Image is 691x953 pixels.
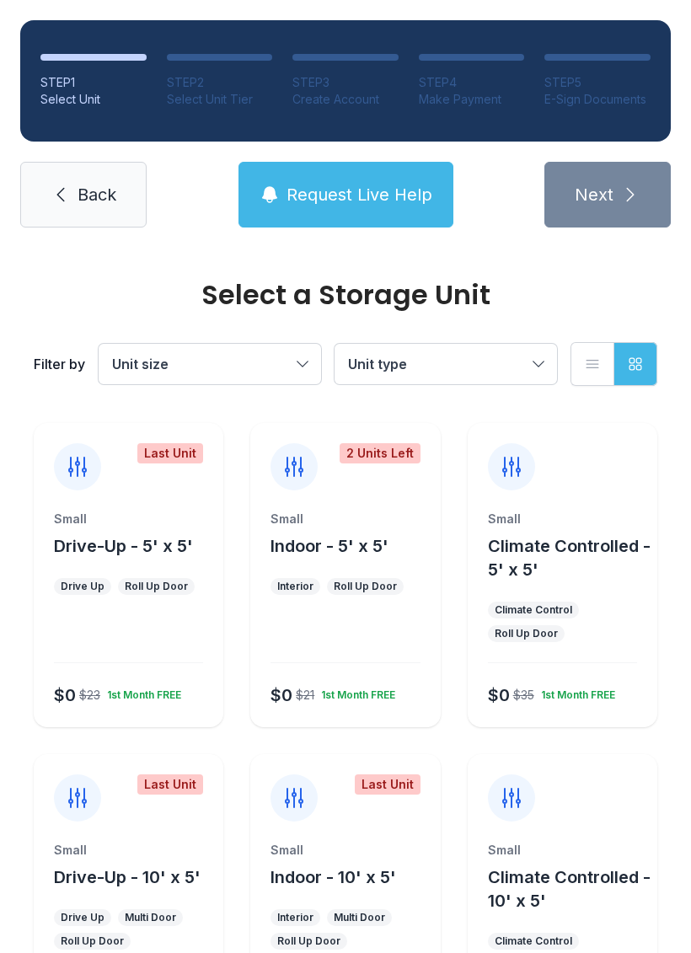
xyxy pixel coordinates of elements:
div: $35 [513,687,534,704]
div: STEP 2 [167,74,273,91]
div: Select Unit Tier [167,91,273,108]
div: Roll Up Door [495,627,558,640]
button: Climate Controlled - 10' x 5' [488,865,651,913]
div: Make Payment [419,91,525,108]
div: $0 [54,683,76,707]
div: Drive Up [61,580,104,593]
div: 1st Month FREE [314,682,395,702]
div: Create Account [292,91,399,108]
div: Roll Up Door [277,934,340,948]
div: Small [271,511,420,527]
div: Multi Door [125,911,176,924]
span: Indoor - 10' x 5' [271,867,396,887]
span: Drive-Up - 10' x 5' [54,867,201,887]
button: Climate Controlled - 5' x 5' [488,534,651,581]
span: Climate Controlled - 10' x 5' [488,867,651,911]
div: Last Unit [137,443,203,463]
span: Unit size [112,356,169,372]
div: 1st Month FREE [534,682,615,702]
span: Unit type [348,356,407,372]
button: Unit type [335,344,557,384]
div: Filter by [34,354,85,374]
div: E-Sign Documents [544,91,651,108]
div: Small [488,511,637,527]
span: Indoor - 5' x 5' [271,536,388,556]
div: STEP 5 [544,74,651,91]
button: Indoor - 10' x 5' [271,865,396,889]
div: Drive Up [61,911,104,924]
div: Roll Up Door [61,934,124,948]
span: Back [78,183,116,206]
div: 2 Units Left [340,443,420,463]
div: Climate Control [495,603,572,617]
div: $0 [271,683,292,707]
div: Select Unit [40,91,147,108]
div: Roll Up Door [334,580,397,593]
div: $23 [79,687,100,704]
div: Select a Storage Unit [34,281,657,308]
div: Small [488,842,637,859]
span: Drive-Up - 5' x 5' [54,536,193,556]
div: Small [271,842,420,859]
div: Interior [277,580,313,593]
button: Drive-Up - 5' x 5' [54,534,193,558]
div: STEP 1 [40,74,147,91]
div: Last Unit [137,774,203,795]
div: Climate Control [495,934,572,948]
div: $0 [488,683,510,707]
div: Roll Up Door [125,580,188,593]
div: Interior [277,911,313,924]
span: Climate Controlled - 5' x 5' [488,536,651,580]
button: Drive-Up - 10' x 5' [54,865,201,889]
button: Indoor - 5' x 5' [271,534,388,558]
span: Next [575,183,613,206]
div: Last Unit [355,774,420,795]
div: 1st Month FREE [100,682,181,702]
div: Small [54,511,203,527]
div: $21 [296,687,314,704]
div: STEP 4 [419,74,525,91]
button: Unit size [99,344,321,384]
div: Multi Door [334,911,385,924]
div: STEP 3 [292,74,399,91]
div: Small [54,842,203,859]
span: Request Live Help [287,183,432,206]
